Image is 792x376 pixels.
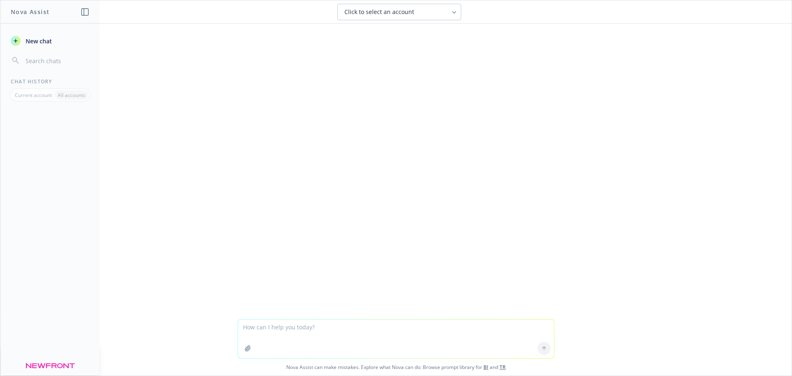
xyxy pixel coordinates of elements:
[11,7,49,16] h1: Nova Assist
[483,364,488,371] a: BI
[337,4,461,20] button: Click to select an account
[24,55,90,66] input: Search chats
[344,8,414,16] span: Click to select an account
[500,364,506,371] a: TR
[58,92,85,99] p: All accounts
[1,78,99,85] div: Chat History
[7,33,93,48] button: New chat
[15,92,52,99] p: Current account
[24,37,52,45] span: New chat
[4,359,788,376] span: Nova Assist can make mistakes. Explore what Nova can do: Browse prompt library for and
